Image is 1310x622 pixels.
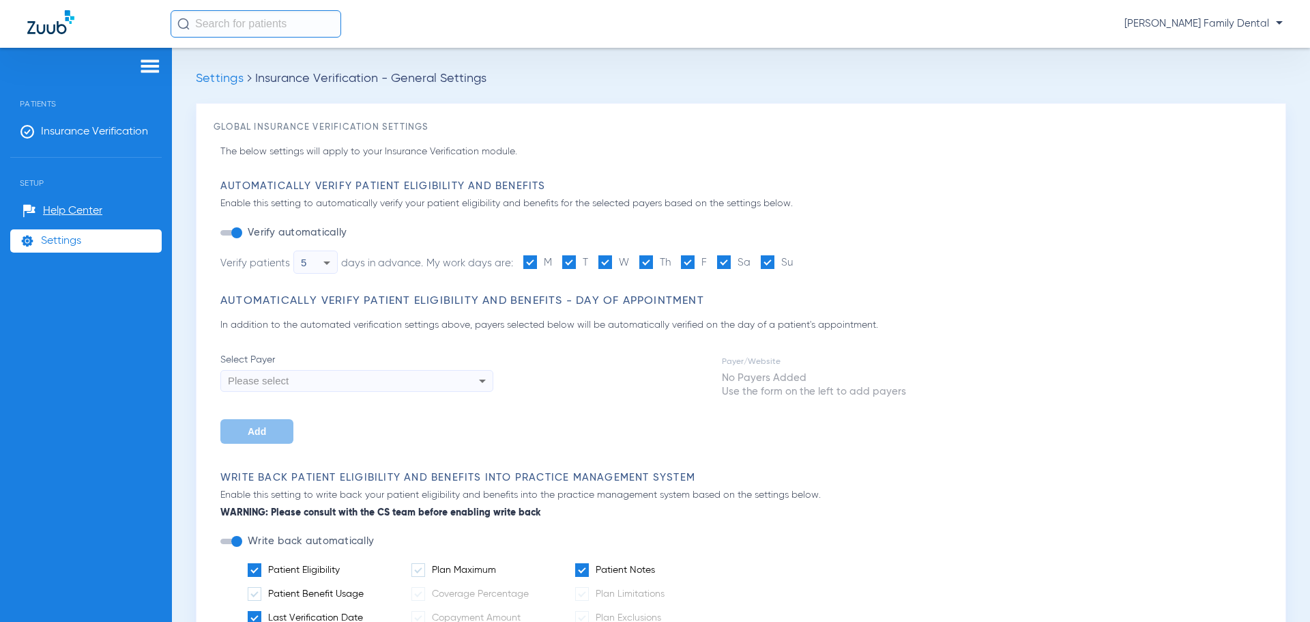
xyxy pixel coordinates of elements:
[681,255,707,270] label: F
[228,375,289,386] span: Please select
[27,10,74,34] img: Zuub Logo
[639,255,671,270] label: Th
[41,234,81,248] span: Settings
[43,204,102,218] span: Help Center
[220,506,1268,520] b: WARNING: Please consult with the CS team before enabling write back
[1124,17,1283,31] span: [PERSON_NAME] Family Dental
[245,535,374,548] label: Write back automatically
[596,589,665,599] span: Plan Limitations
[301,257,306,268] span: 5
[1242,556,1310,622] iframe: Chat Widget
[721,354,907,369] td: Payer/Website
[139,58,161,74] img: hamburger-icon
[268,565,340,575] span: Patient Eligibility
[255,72,486,85] span: Insurance Verification - General Settings
[598,255,629,270] label: W
[10,158,162,188] span: Setup
[426,258,513,268] span: My work days are:
[523,255,552,270] label: M
[761,255,793,270] label: Su
[721,371,907,399] td: No Payers Added Use the form on the left to add payers
[196,72,244,85] span: Settings
[220,471,1268,485] h3: Write Back Patient Eligibility and Benefits Into Practice Management System
[220,197,1268,211] p: Enable this setting to automatically verify your patient eligibility and benefits for the selecte...
[41,125,148,139] span: Insurance Verification
[10,79,162,109] span: Patients
[220,180,1268,193] h3: Automatically Verify Patient Eligibility and Benefits
[717,255,751,270] label: Sa
[23,204,102,218] a: Help Center
[220,294,1268,308] h3: Automatically Verify Patient Eligibility and Benefits - Day of Appointment
[220,419,293,444] button: Add
[220,353,493,367] span: Select Payer
[245,226,347,240] label: Verify automatically
[220,488,1268,520] p: Enable this setting to write back your patient eligibility and benefits into the practice managem...
[171,10,341,38] input: Search for patients
[220,251,423,274] div: Verify patients days in advance.
[432,565,496,575] span: Plan Maximum
[220,318,1268,333] p: In addition to the automated verification settings above, payers selected below will be automatic...
[562,255,588,270] label: T
[268,589,364,599] span: Patient Benefit Usage
[596,565,655,575] span: Patient Notes
[248,426,266,437] span: Add
[214,121,1268,135] h3: Global Insurance Verification Settings
[432,589,529,599] span: Coverage Percentage
[177,18,190,30] img: Search Icon
[220,145,1268,159] p: The below settings will apply to your Insurance Verification module.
